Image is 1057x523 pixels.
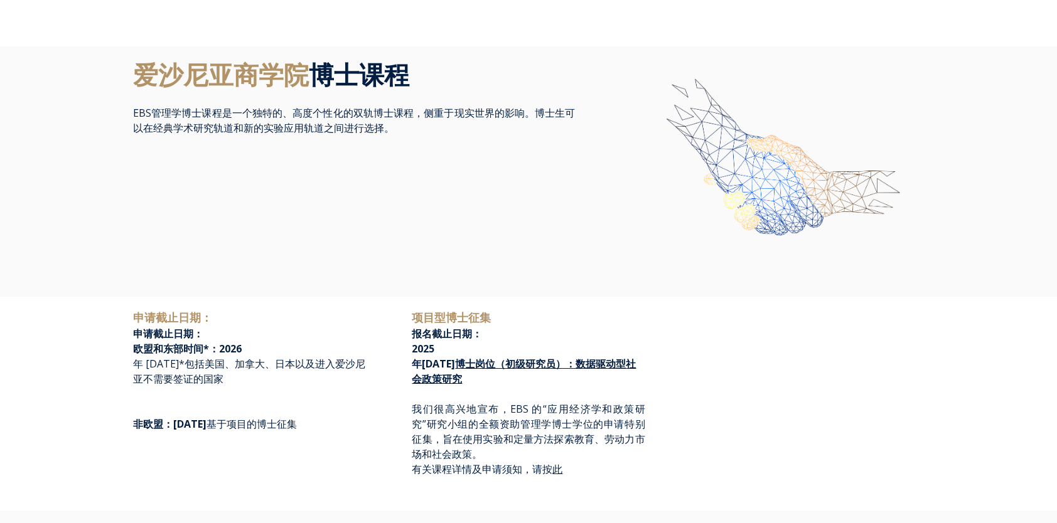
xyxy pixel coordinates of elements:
[133,105,575,135] p: EBS管理学博士课程是一个独特的、高度个性化的双轨博士课程，侧重于现实世界的影响。博士生可以在经典学术研究轨道和新的实验应用轨道之间进行选择。
[412,342,455,371] span: 2025 年[DATE]
[412,357,636,386] a: 博士岗位（初级研究员）：数据驱动型社会政策研究
[552,462,562,476] a: 此
[133,417,297,431] font: 基于项目的博士征集
[133,57,309,92] span: 爱沙尼亚商学院
[133,327,203,341] span: 申请截止日期：
[133,59,575,90] h1: 博士课程
[412,310,491,325] span: 项目型博士征集
[621,59,924,293] img: img-ebs-hand
[412,462,552,476] span: 有关课程详情及申请须知，请按
[133,309,366,386] p: 年 [DATE]*包括美国、加拿大、日本以及进入爱沙尼亚不需要签证的国家
[133,342,242,356] span: 欧盟和东部时间*：2026
[412,311,491,341] span: 报名截止日期：
[133,417,207,431] span: 非欧盟：[DATE]
[133,310,212,325] span: 申请截止日期：
[412,402,645,461] span: 我们很高兴地宣布，EBS 的“应用经济学和政策研究”研究小组的全额资助管理学博士学位的申请特别征集，旨在使用实验和定量方法探索教育、劳动力市场和社会政策。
